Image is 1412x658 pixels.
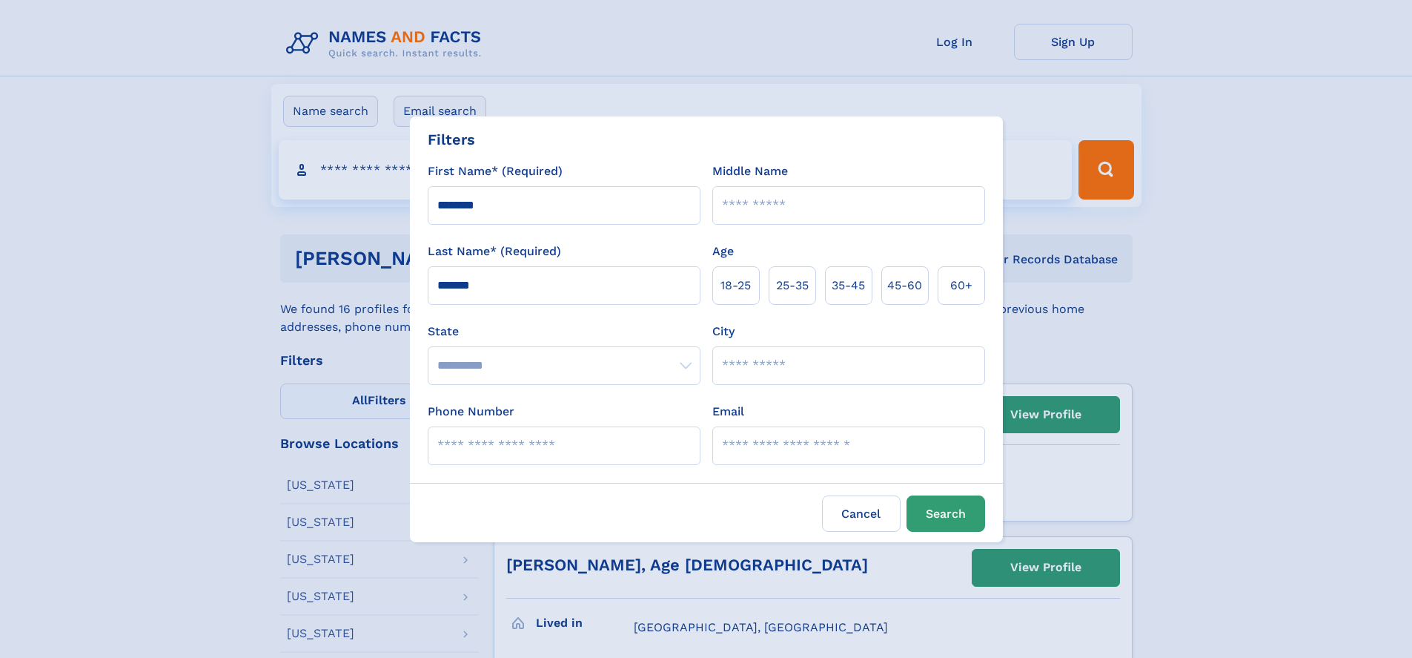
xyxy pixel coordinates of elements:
span: 45‑60 [887,277,922,295]
span: 35‑45 [832,277,865,295]
label: Cancel [822,496,901,532]
label: Age [712,243,734,260]
button: Search [906,496,985,532]
label: First Name* (Required) [428,162,563,180]
label: Phone Number [428,403,514,421]
label: State [428,323,700,340]
label: Email [712,403,744,421]
div: Filters [428,128,475,151]
span: 18‑25 [720,277,751,295]
label: Middle Name [712,162,788,180]
span: 25‑35 [776,277,809,295]
label: City [712,323,735,340]
label: Last Name* (Required) [428,243,561,260]
span: 60+ [950,277,972,295]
